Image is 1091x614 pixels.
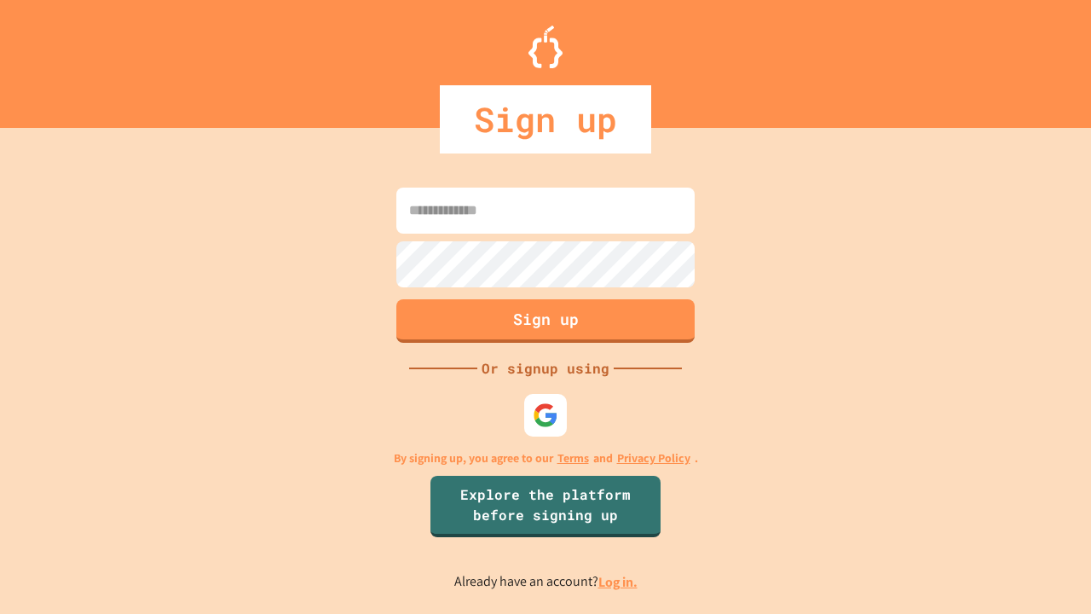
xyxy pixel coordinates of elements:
[394,449,698,467] p: By signing up, you agree to our and .
[396,299,695,343] button: Sign up
[528,26,563,68] img: Logo.svg
[477,358,614,379] div: Or signup using
[1019,546,1074,597] iframe: chat widget
[440,85,651,153] div: Sign up
[598,573,638,591] a: Log in.
[430,476,661,537] a: Explore the platform before signing up
[533,403,558,428] img: google-icon.svg
[557,449,589,467] a: Terms
[617,449,690,467] a: Privacy Policy
[454,571,638,593] p: Already have an account?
